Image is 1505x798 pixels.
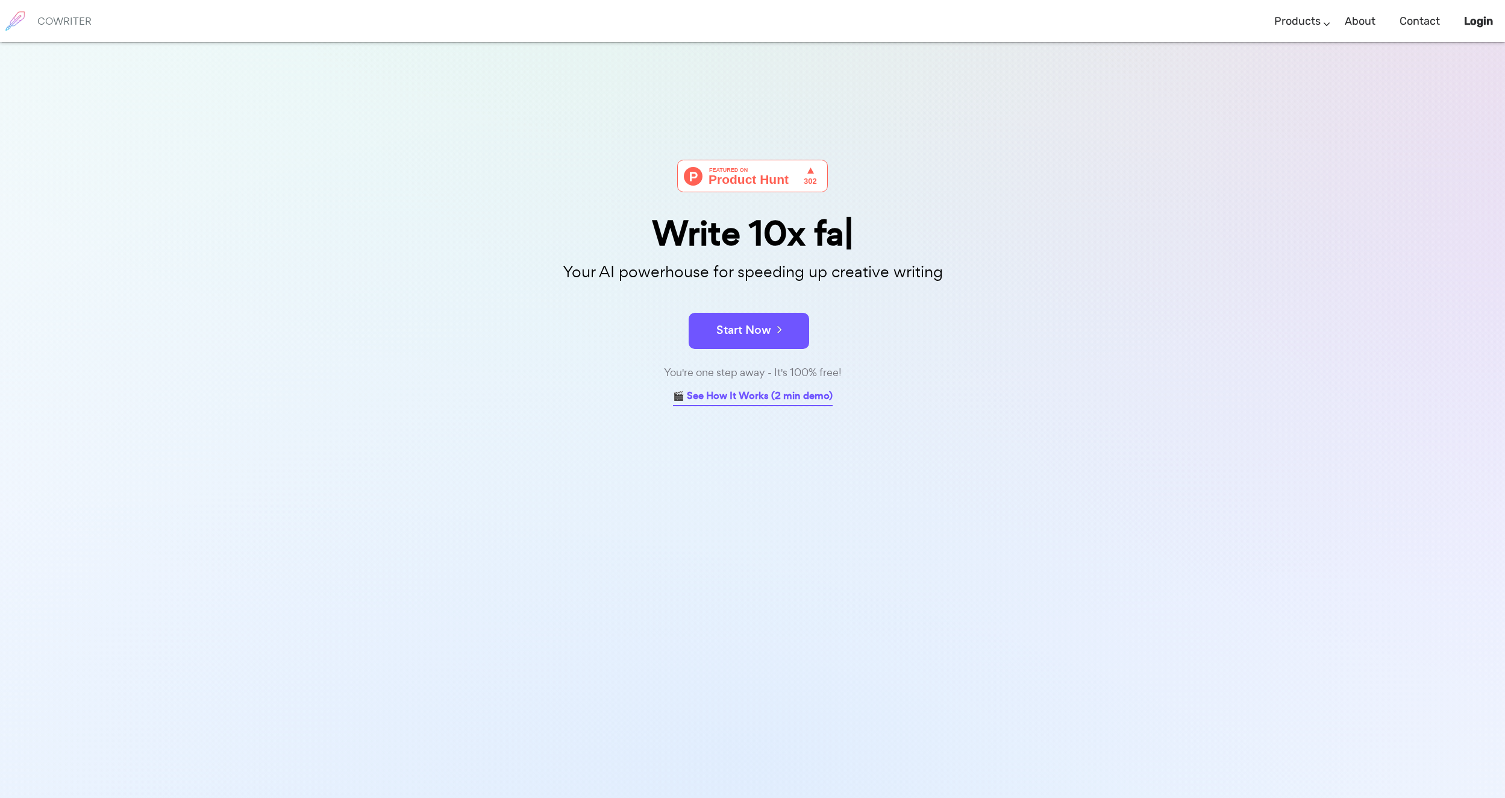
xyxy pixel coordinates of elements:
img: Cowriter - Your AI buddy for speeding up creative writing | Product Hunt [677,160,828,192]
a: Products [1274,4,1321,39]
a: About [1345,4,1375,39]
b: Login [1464,14,1493,28]
a: 🎬 See How It Works (2 min demo) [673,388,833,406]
div: Write 10x fa [451,216,1054,251]
button: Start Now [689,313,809,349]
a: Contact [1400,4,1440,39]
div: You're one step away - It's 100% free! [451,364,1054,382]
p: Your AI powerhouse for speeding up creative writing [451,259,1054,285]
a: Login [1464,4,1493,39]
h6: COWRITER [37,16,92,27]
